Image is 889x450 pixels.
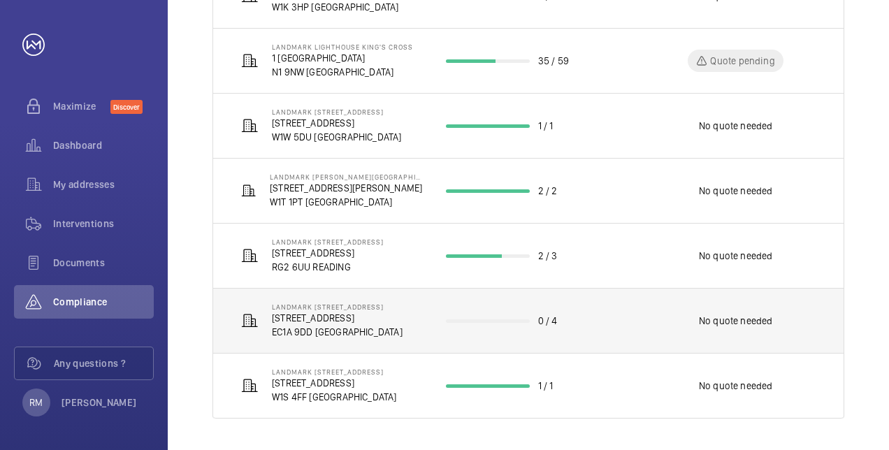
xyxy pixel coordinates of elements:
[62,395,137,409] p: [PERSON_NAME]
[272,108,402,116] p: Landmark [STREET_ADDRESS]
[272,376,397,390] p: [STREET_ADDRESS]
[272,65,413,79] p: N1 9NW [GEOGRAPHIC_DATA]
[699,249,773,263] p: No quote needed
[53,177,154,191] span: My addresses
[270,181,424,195] p: [STREET_ADDRESS][PERSON_NAME]
[272,116,402,130] p: [STREET_ADDRESS]
[272,311,403,325] p: [STREET_ADDRESS]
[699,379,773,393] p: No quote needed
[270,195,424,209] p: W1T 1PT [GEOGRAPHIC_DATA]
[272,325,403,339] p: EC1A 9DD [GEOGRAPHIC_DATA]
[699,184,773,198] p: No quote needed
[538,314,558,328] p: 0 / 4
[270,173,424,181] p: Landmark [PERSON_NAME][GEOGRAPHIC_DATA]
[710,54,774,68] p: Quote pending
[538,379,554,393] p: 1 / 1
[54,356,153,370] span: Any questions ?
[699,119,773,133] p: No quote needed
[29,395,43,409] p: RM
[699,314,773,328] p: No quote needed
[538,184,558,198] p: 2 / 2
[272,51,413,65] p: 1 [GEOGRAPHIC_DATA]
[272,238,384,246] p: Landmark [STREET_ADDRESS]
[538,119,554,133] p: 1 / 1
[538,249,558,263] p: 2 / 3
[272,303,403,311] p: Landmark [STREET_ADDRESS]
[272,368,397,376] p: Landmark [STREET_ADDRESS]
[53,138,154,152] span: Dashboard
[110,100,143,114] span: Discover
[53,295,154,309] span: Compliance
[53,217,154,231] span: Interventions
[53,99,110,113] span: Maximize
[538,54,569,68] p: 35 / 59
[272,390,397,404] p: W1S 4FF [GEOGRAPHIC_DATA]
[272,43,413,51] p: Landmark Lighthouse King's Cross
[272,130,402,144] p: W1W 5DU [GEOGRAPHIC_DATA]
[272,246,384,260] p: [STREET_ADDRESS]
[272,260,384,274] p: RG2 6UU READING
[53,256,154,270] span: Documents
